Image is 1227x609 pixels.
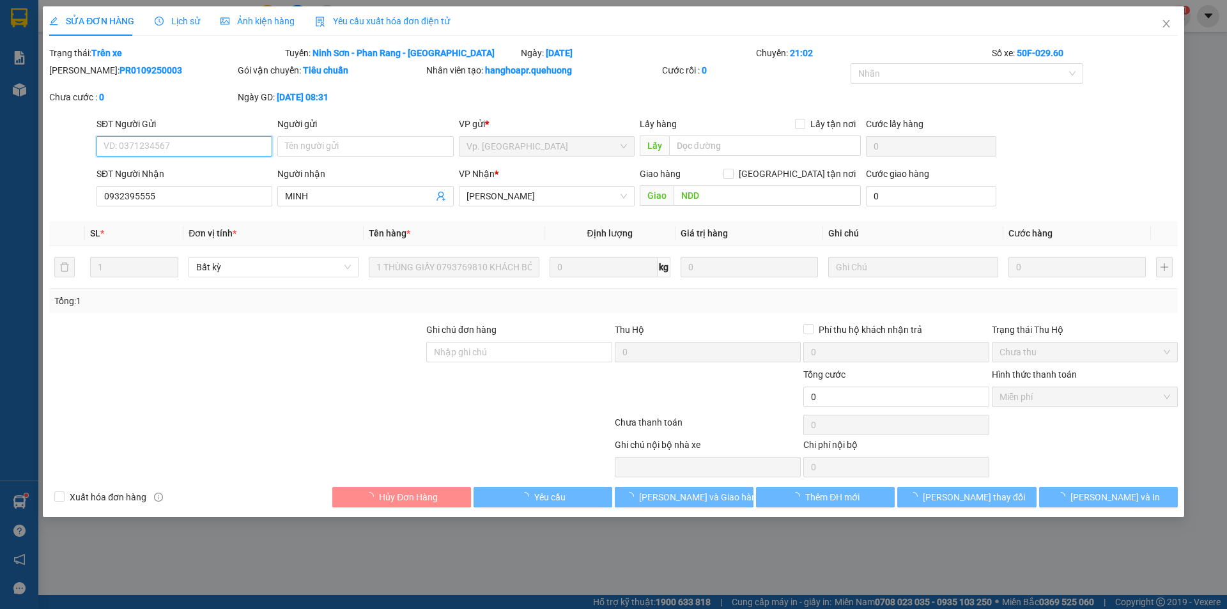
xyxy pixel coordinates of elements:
div: Tuyến: [284,46,520,60]
button: Close [1148,6,1184,42]
span: Tên hàng [369,228,410,238]
b: Tiêu chuẩn [303,65,348,75]
span: Yêu cầu [534,490,566,504]
div: Gói vận chuyển: [238,63,424,77]
label: Cước giao hàng [866,169,929,179]
span: SỬA ĐƠN HÀNG [49,16,134,26]
input: Ghi chú đơn hàng [426,342,612,362]
span: loading [1056,492,1070,501]
div: Số xe: [991,46,1179,60]
b: Trên xe [91,48,122,58]
span: Giao [640,185,674,206]
span: Vp. Phan Rang [467,137,627,156]
button: plus [1156,257,1173,277]
div: Chưa cước : [49,90,235,104]
input: Cước lấy hàng [866,136,996,157]
span: Ảnh kiện hàng [220,16,295,26]
input: 0 [681,257,818,277]
div: SĐT Người Nhận [96,167,272,181]
b: 0 [99,92,104,102]
span: Yêu cầu xuất hóa đơn điện tử [315,16,450,26]
span: Lấy [640,135,669,156]
div: Trạng thái: [48,46,284,60]
div: Cước rồi : [662,63,848,77]
b: Ninh Sơn - Phan Rang - [GEOGRAPHIC_DATA] [313,48,495,58]
span: Bất kỳ [196,258,351,277]
input: 0 [1008,257,1146,277]
label: Cước lấy hàng [866,119,923,129]
span: picture [220,17,229,26]
input: Ghi Chú [828,257,998,277]
span: loading [520,492,534,501]
input: Dọc đường [669,135,861,156]
input: Dọc đường [674,185,861,206]
span: clock-circle [155,17,164,26]
input: Cước giao hàng [866,186,996,206]
b: [DATE] 08:31 [277,92,328,102]
button: [PERSON_NAME] và In [1039,487,1178,507]
span: Hủy Đơn Hàng [379,490,438,504]
span: Giao hàng [640,169,681,179]
div: Ghi chú nội bộ nhà xe [615,438,801,457]
b: 0 [702,65,707,75]
span: An Dương Vương [467,187,627,206]
div: Chuyến: [755,46,991,60]
span: loading [909,492,923,501]
button: delete [54,257,75,277]
button: [PERSON_NAME] thay đổi [897,487,1036,507]
span: kg [658,257,670,277]
span: [PERSON_NAME] thay đổi [923,490,1025,504]
span: info-circle [154,493,163,502]
span: loading [791,492,805,501]
div: Tổng: 1 [54,294,474,308]
span: edit [49,17,58,26]
div: Nhân viên tạo: [426,63,660,77]
span: Đơn vị tính [189,228,236,238]
b: hanghoapr.quehuong [485,65,572,75]
span: VP Nhận [459,169,495,179]
span: Thu Hộ [615,325,644,335]
b: PR0109250003 [120,65,182,75]
img: icon [315,17,325,27]
span: Miễn phí [999,387,1170,406]
span: Xuất hóa đơn hàng [65,490,151,504]
span: Thêm ĐH mới [805,490,860,504]
th: Ghi chú [823,221,1003,246]
b: [DATE] [546,48,573,58]
span: [PERSON_NAME] và In [1070,490,1160,504]
div: [PERSON_NAME]: [49,63,235,77]
label: Ghi chú đơn hàng [426,325,497,335]
span: loading [365,492,379,501]
div: Ngày: [520,46,755,60]
span: user-add [436,191,446,201]
button: Thêm ĐH mới [756,487,895,507]
div: VP gửi [459,117,635,131]
span: Lấy hàng [640,119,677,129]
span: [GEOGRAPHIC_DATA] tận nơi [734,167,861,181]
input: VD: Bàn, Ghế [369,257,539,277]
button: [PERSON_NAME] và Giao hàng [615,487,753,507]
button: Yêu cầu [474,487,612,507]
label: Hình thức thanh toán [992,369,1077,380]
button: Hủy Đơn Hàng [332,487,471,507]
span: Định lượng [587,228,633,238]
span: Tổng cước [803,369,845,380]
b: 50F-029.60 [1017,48,1063,58]
span: Giá trị hàng [681,228,728,238]
div: Ngày GD: [238,90,424,104]
div: SĐT Người Gửi [96,117,272,131]
span: Lịch sử [155,16,200,26]
span: close [1161,19,1171,29]
span: Chưa thu [999,343,1170,362]
span: SL [90,228,100,238]
span: loading [625,492,639,501]
span: Lấy tận nơi [805,117,861,131]
div: Chưa thanh toán [613,415,802,438]
span: Cước hàng [1008,228,1053,238]
span: Phí thu hộ khách nhận trả [814,323,927,337]
b: 21:02 [790,48,813,58]
div: Trạng thái Thu Hộ [992,323,1178,337]
div: Chi phí nội bộ [803,438,989,457]
div: Người gửi [277,117,453,131]
div: Người nhận [277,167,453,181]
